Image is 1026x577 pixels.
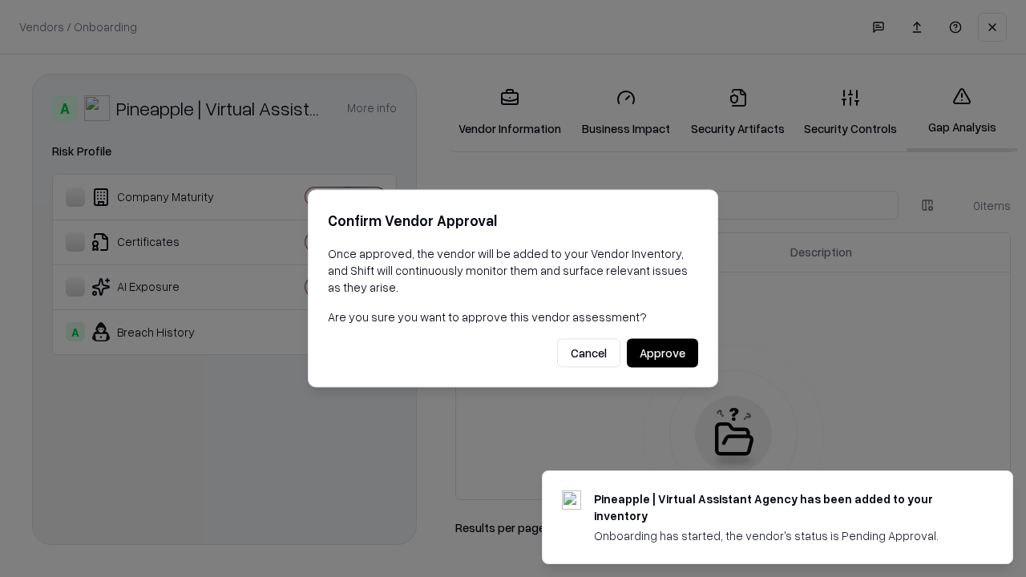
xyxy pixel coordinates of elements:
[627,339,698,368] button: Approve
[328,209,698,232] h2: Confirm Vendor Approval
[562,490,581,510] img: trypineapple.com
[328,245,698,296] p: Once approved, the vendor will be added to your Vendor Inventory, and Shift will continuously mon...
[594,527,974,544] div: Onboarding has started, the vendor's status is Pending Approval.
[557,339,620,368] button: Cancel
[594,490,974,524] div: Pineapple | Virtual Assistant Agency has been added to your inventory
[328,309,698,325] p: Are you sure you want to approve this vendor assessment?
